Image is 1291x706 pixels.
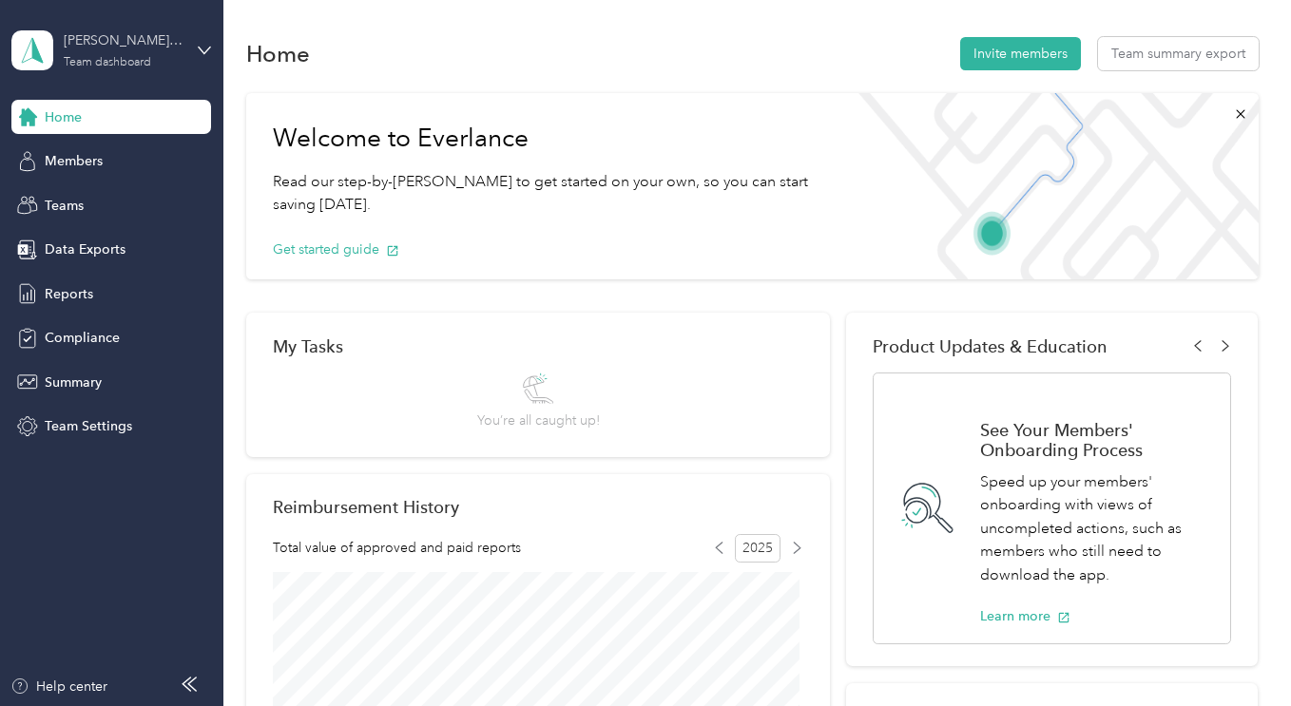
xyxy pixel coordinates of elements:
div: Team dashboard [64,57,151,68]
h1: Welcome to Everlance [273,124,816,154]
span: Members [45,151,103,171]
button: Get started guide [273,239,399,259]
span: Home [45,107,82,127]
h1: See Your Members' Onboarding Process [980,420,1210,460]
span: Data Exports [45,239,125,259]
span: Reports [45,284,93,304]
span: Total value of approved and paid reports [273,538,521,558]
span: Summary [45,372,102,392]
span: 2025 [735,534,780,563]
div: [PERSON_NAME]'s Team [64,30,183,50]
h2: Reimbursement History [273,497,459,517]
button: Help center [10,677,107,696]
span: Product Updates & Education [873,336,1108,356]
div: My Tasks [273,336,802,356]
span: You’re all caught up! [477,410,600,430]
p: Speed up your members' onboarding with views of uncompleted actions, such as members who still ne... [980,470,1210,587]
button: Invite members [960,37,1081,70]
p: Read our step-by-[PERSON_NAME] to get started on your own, so you can start saving [DATE]. [273,170,816,217]
span: Compliance [45,328,120,348]
h1: Home [246,44,310,64]
img: Welcome to everlance [842,93,1258,279]
button: Learn more [980,606,1070,626]
span: Team Settings [45,416,132,436]
span: Teams [45,196,84,216]
button: Team summary export [1098,37,1259,70]
iframe: Everlance-gr Chat Button Frame [1185,600,1291,706]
